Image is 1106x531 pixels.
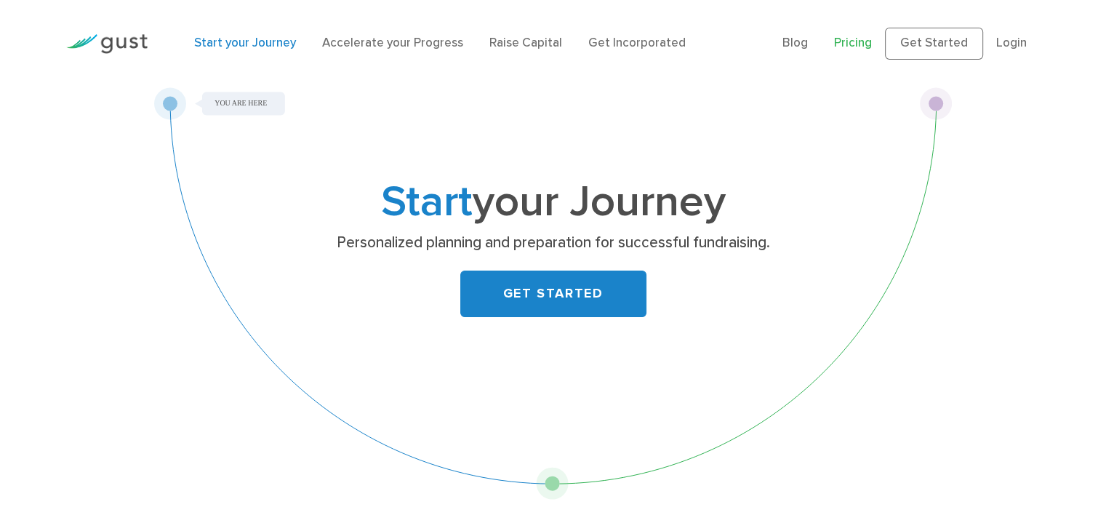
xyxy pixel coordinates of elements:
a: Raise Capital [489,36,562,50]
a: Login [996,36,1027,50]
a: Blog [782,36,808,50]
a: Accelerate your Progress [322,36,463,50]
a: Pricing [834,36,872,50]
p: Personalized planning and preparation for successful fundraising. [271,233,835,253]
h1: your Journey [266,183,841,223]
img: Gust Logo [66,34,148,54]
a: GET STARTED [460,271,646,317]
span: Start [381,176,473,228]
a: Get Started [885,28,983,60]
a: Start your Journey [194,36,296,50]
a: Get Incorporated [588,36,686,50]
